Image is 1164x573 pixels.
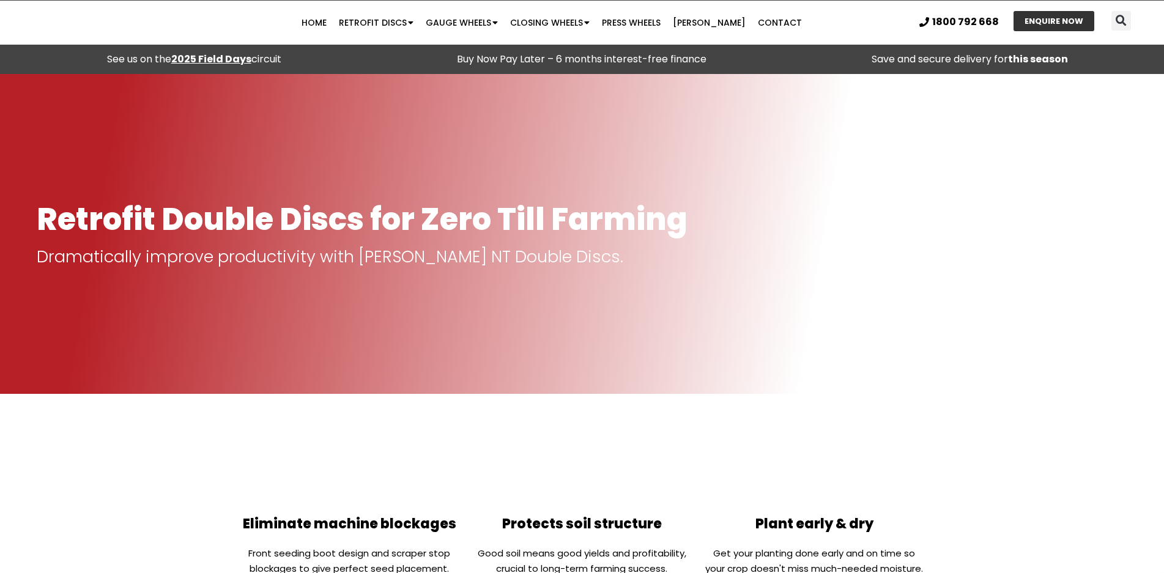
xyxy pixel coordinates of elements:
a: 2025 Field Days [171,52,251,66]
span: 1800 792 668 [932,17,999,27]
a: ENQUIRE NOW [1014,11,1094,31]
a: Closing Wheels [504,10,596,35]
a: Contact [752,10,808,35]
a: Retrofit Discs [333,10,420,35]
p: Save and secure delivery for [782,51,1158,68]
span: ENQUIRE NOW [1025,17,1083,25]
a: Home [295,10,333,35]
img: Ryan NT logo [37,4,159,42]
h1: Retrofit Double Discs for Zero Till Farming [37,202,1127,236]
div: See us on the circuit [6,51,382,68]
a: Gauge Wheels [420,10,504,35]
h2: Protects soil structure [472,516,692,533]
p: Dramatically improve productivity with [PERSON_NAME] NT Double Discs. [37,248,1127,265]
strong: this season [1008,52,1068,66]
a: 1800 792 668 [919,17,999,27]
p: Buy Now Pay Later – 6 months interest-free finance [394,51,769,68]
img: Protect soil structure [538,421,626,509]
nav: Menu [226,10,878,35]
div: Search [1111,11,1131,31]
a: [PERSON_NAME] [667,10,752,35]
img: Eliminate Machine Blockages [306,421,394,509]
img: Plant Early & Dry [770,421,858,509]
h2: Eliminate machine blockages [240,516,460,533]
h2: Plant early & dry [704,516,924,533]
a: Press Wheels [596,10,667,35]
